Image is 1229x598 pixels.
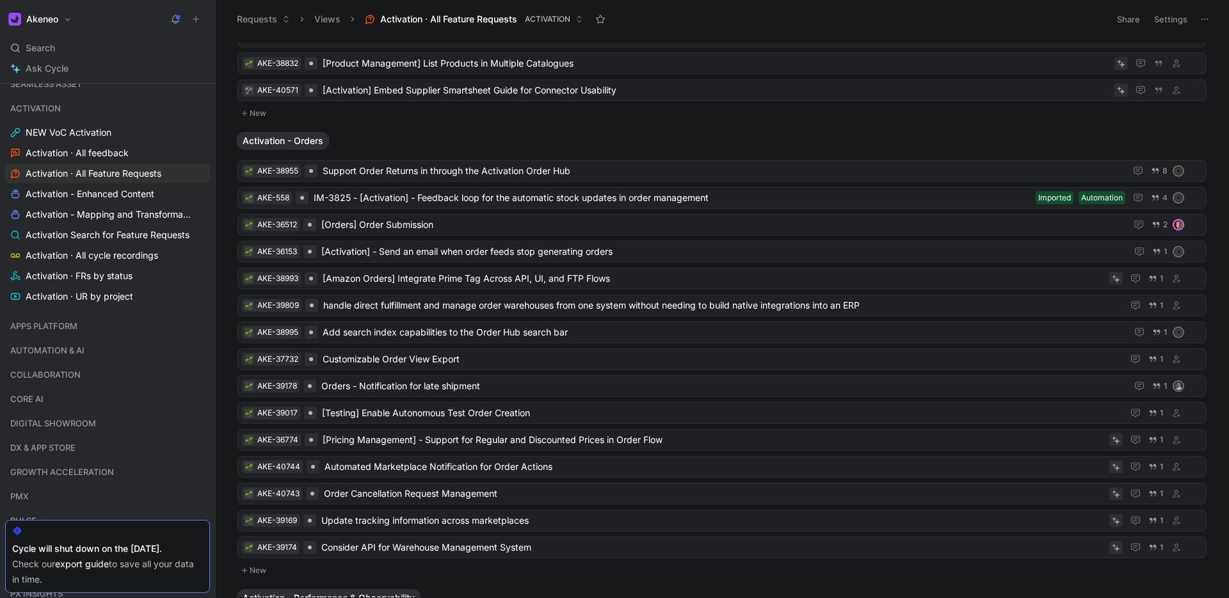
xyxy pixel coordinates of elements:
a: Activation Search for Feature Requests [5,225,210,245]
a: 🌱AKE-36774[Pricing Management] - Support for Regular and Discounted Prices in Order Flow1 [237,429,1207,451]
button: 🌱 [245,355,253,364]
div: R [1174,247,1183,256]
button: 1 [1146,487,1166,501]
div: PMX [5,487,210,510]
button: 🌱 [245,193,253,202]
span: Search [26,40,55,56]
a: Activation · All cycle recordings [5,246,210,265]
div: R [1174,193,1183,202]
a: 🌱AKE-39017[Testing] Enable Autonomous Test Order Creation1 [237,402,1207,424]
img: 🌱 [245,356,253,364]
div: AKE-40743 [257,487,300,500]
div: AKE-39178 [257,380,297,392]
img: 🌱 [245,544,253,552]
div: GROWTH ACCELERATION [5,462,210,481]
img: Akeneo [8,13,21,26]
div: 🌱 [245,220,253,229]
span: PULSE [10,514,36,527]
span: Activation - Enhanced Content [26,188,154,200]
button: 4 [1148,191,1170,205]
a: NEW VoC Activation [5,123,210,142]
div: ACTIVATIONNEW VoC ActivationActivation · All feedbackActivation · All Feature RequestsActivation ... [5,99,210,306]
div: Cycle will shut down on the [DATE]. [12,541,203,556]
span: Update tracking information across marketplaces [321,513,1104,528]
button: 🌱 [245,328,253,337]
span: NEW VoC Activation [26,126,111,139]
a: 🌱AKE-40744Automated Marketplace Notification for Order Actions1 [237,456,1207,478]
div: DIGITAL SHOWROOM [5,414,210,437]
div: Imported [1038,191,1071,204]
div: DIGITAL SHOWROOM [5,414,210,433]
div: AKE-36153 [257,245,297,258]
span: Add search index capabilities to the Order Hub search bar [323,325,1121,340]
div: AKE-558 [257,191,289,204]
div: 🌱 [245,408,253,417]
a: export guide [55,558,109,569]
span: [Orders] Order Submission [321,217,1121,232]
button: 🛠️ [245,86,253,95]
span: Support Order Returns in through the Activation Order Hub [323,163,1120,179]
div: 🌱 [245,59,253,68]
div: AUTOMATION & AI [5,341,210,360]
span: Activation - Orders [243,134,323,147]
span: Activation · FRs by status [26,270,133,282]
button: 8 [1148,164,1170,178]
div: 🌱 [245,247,253,256]
button: 2 [1149,218,1170,232]
button: New [236,563,1208,578]
div: APPS PLATFORM [5,316,210,335]
button: 🌱 [245,516,253,525]
img: 🌱 [245,195,253,202]
img: 🌱 [245,410,253,417]
button: AkeneoAkeneo [5,10,75,28]
span: [Testing] Enable Autonomous Test Order Creation [322,405,1118,421]
div: CORE AI [5,389,210,408]
button: 🌱 [245,489,253,498]
div: AKE-38832 [257,57,298,70]
div: AKE-40744 [257,460,300,473]
span: 1 [1160,463,1164,471]
h1: Akeneo [26,13,58,25]
span: 1 [1160,544,1164,551]
span: 4 [1162,194,1168,202]
span: Activation · UR by project [26,290,133,303]
span: 1 [1164,328,1168,336]
span: 1 [1160,355,1164,363]
a: 🌱AKE-39178Orders - Notification for late shipment1avatar [237,375,1207,397]
button: 1 [1146,298,1166,312]
button: 1 [1150,325,1170,339]
a: 🌱AKE-37732Customizable Order View Export1 [237,348,1207,370]
span: Activation Search for Feature Requests [26,229,189,241]
div: AKE-39174 [257,541,297,554]
a: Activation - Enhanced Content [5,184,210,204]
button: 1 [1146,513,1166,528]
span: 1 [1160,302,1164,309]
div: COLLABORATION [5,365,210,388]
img: 🌱 [245,517,253,525]
span: 8 [1162,167,1168,175]
img: 🌱 [245,222,253,229]
div: AKE-38993 [257,272,298,285]
span: Activation · All feedback [26,147,129,159]
button: 1 [1146,460,1166,474]
img: 🌱 [245,437,253,444]
span: 1 [1164,382,1168,390]
span: Orders - Notification for late shipment [321,378,1121,394]
img: 🌱 [245,275,253,283]
span: ACTIVATION [10,102,61,115]
button: Activation · All Feature RequestsACTIVATION [359,10,589,29]
a: 🌱AKE-38993[Amazon Orders] Integrate Prime Tag Across API, UI, and FTP Flows1 [237,268,1207,289]
a: 🌱AKE-39809handle direct fulfillment and manage order warehouses from one system without needing t... [237,295,1207,316]
span: 2 [1163,221,1168,229]
button: 1 [1146,352,1166,366]
span: 1 [1160,275,1164,282]
span: Activation · All cycle recordings [26,249,158,262]
span: 1 [1160,436,1164,444]
button: 🌱 [245,462,253,471]
div: DX & APP STORE [5,438,210,461]
button: 🌱 [245,382,253,391]
div: 🌱 [245,166,253,175]
a: Activation · All feedback [5,143,210,163]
